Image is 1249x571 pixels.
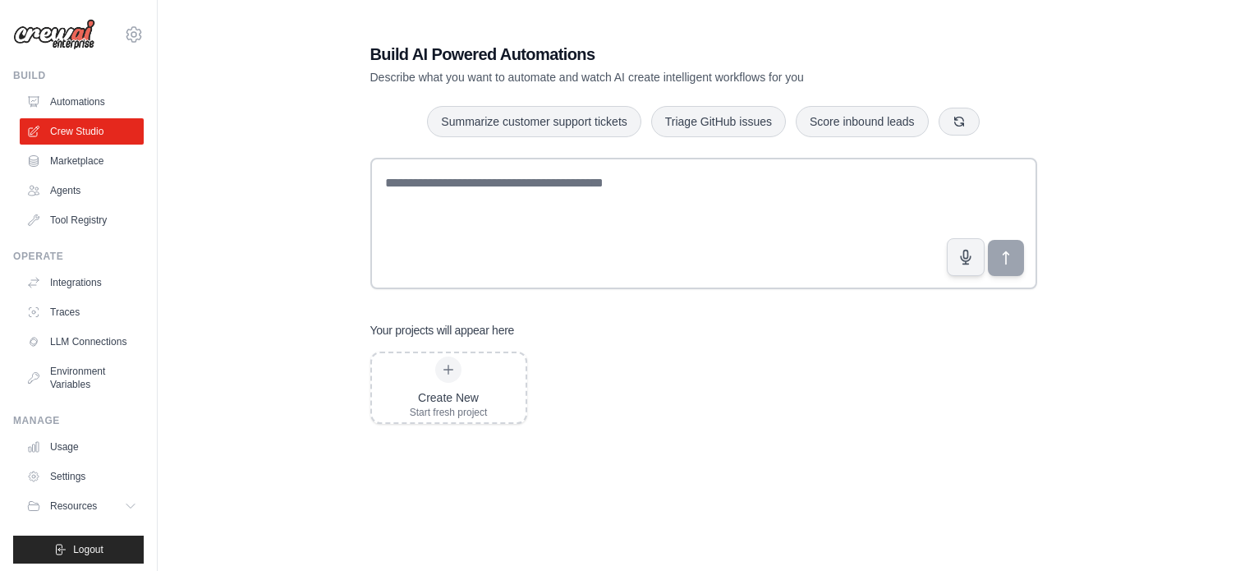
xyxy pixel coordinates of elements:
div: Build [13,69,144,82]
button: Triage GitHub issues [651,106,786,137]
div: Operate [13,250,144,263]
img: Logo [13,19,95,50]
p: Describe what you want to automate and watch AI create intelligent workflows for you [370,69,922,85]
div: Create New [410,389,488,406]
a: Automations [20,89,144,115]
a: Integrations [20,269,144,296]
a: Settings [20,463,144,490]
a: Crew Studio [20,118,144,145]
button: Resources [20,493,144,519]
a: Usage [20,434,144,460]
button: Get new suggestions [939,108,980,136]
span: Resources [50,500,97,513]
h1: Build AI Powered Automations [370,43,922,66]
a: LLM Connections [20,329,144,355]
span: Logout [73,543,103,556]
a: Environment Variables [20,358,144,398]
a: Agents [20,177,144,204]
h3: Your projects will appear here [370,322,515,338]
div: Start fresh project [410,406,488,419]
button: Logout [13,536,144,564]
a: Traces [20,299,144,325]
a: Tool Registry [20,207,144,233]
button: Summarize customer support tickets [427,106,641,137]
a: Marketplace [20,148,144,174]
button: Score inbound leads [796,106,929,137]
button: Click to speak your automation idea [947,238,985,276]
div: Manage [13,414,144,427]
